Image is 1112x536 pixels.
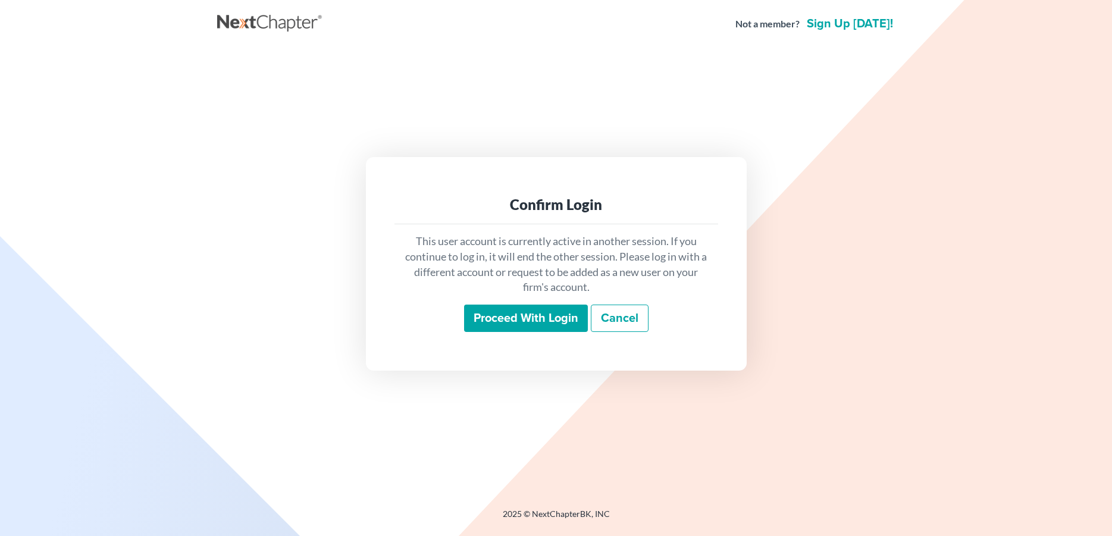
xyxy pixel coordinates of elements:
[404,195,709,214] div: Confirm Login
[217,508,895,529] div: 2025 © NextChapterBK, INC
[735,17,800,31] strong: Not a member?
[591,305,649,332] a: Cancel
[464,305,588,332] input: Proceed with login
[404,234,709,295] p: This user account is currently active in another session. If you continue to log in, it will end ...
[804,18,895,30] a: Sign up [DATE]!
